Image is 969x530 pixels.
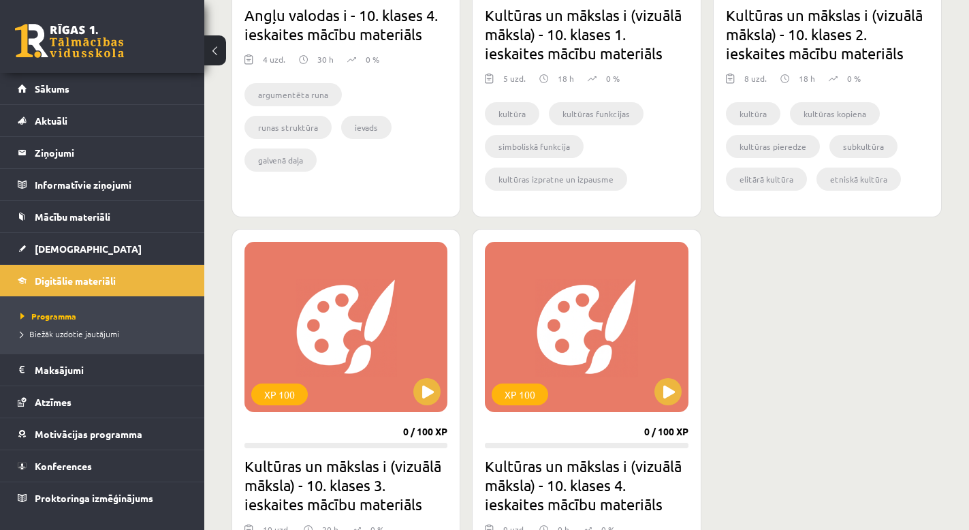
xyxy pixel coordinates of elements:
p: 0 % [606,72,620,84]
legend: Maksājumi [35,354,187,386]
li: runas struktūra [244,116,332,139]
li: ievads [341,116,392,139]
span: Konferences [35,460,92,472]
span: Biežāk uzdotie jautājumi [20,328,119,339]
p: 0 % [847,72,861,84]
div: XP 100 [251,384,308,405]
a: Atzīmes [18,386,187,418]
li: galvenā daļa [244,149,317,172]
a: Digitālie materiāli [18,265,187,296]
a: Ziņojumi [18,137,187,168]
h2: Kultūras un mākslas i (vizuālā māksla) - 10. klases 1. ieskaites mācību materiāls [485,5,688,63]
a: Sākums [18,73,187,104]
h2: Kultūras un mākslas i (vizuālā māksla) - 10. klases 3. ieskaites mācību materiāls [244,456,447,514]
a: Programma [20,310,191,322]
legend: Informatīvie ziņojumi [35,169,187,200]
li: kultūras funkcijas [549,102,644,125]
h2: Angļu valodas i - 10. klases 4. ieskaites mācību materiāls [244,5,447,44]
div: 4 uzd. [263,53,285,74]
a: Rīgas 1. Tālmācības vidusskola [15,24,124,58]
span: Proktoringa izmēģinājums [35,492,153,504]
li: simboliskā funkcija [485,135,584,158]
span: Programma [20,311,76,322]
li: kultūra [726,102,780,125]
span: Motivācijas programma [35,428,142,440]
span: Aktuāli [35,114,67,127]
li: kultūra [485,102,539,125]
legend: Ziņojumi [35,137,187,168]
li: subkultūra [829,135,897,158]
div: 5 uzd. [503,72,526,93]
div: 8 uzd. [744,72,767,93]
a: Konferences [18,450,187,482]
li: elitārā kultūra [726,168,807,191]
li: argumentēta runa [244,83,342,106]
li: kultūras izpratne un izpausme [485,168,627,191]
a: Proktoringa izmēģinājums [18,482,187,514]
p: 30 h [317,53,334,65]
a: Mācību materiāli [18,201,187,232]
li: kultūras pieredze [726,135,820,158]
a: Biežāk uzdotie jautājumi [20,328,191,340]
li: etniskā kultūra [816,168,901,191]
span: Mācību materiāli [35,211,110,223]
p: 0 % [366,53,379,65]
a: Informatīvie ziņojumi [18,169,187,200]
span: Sākums [35,82,69,95]
a: Aktuāli [18,105,187,136]
span: Digitālie materiāli [35,275,116,287]
h2: Kultūras un mākslas i (vizuālā māksla) - 10. klases 2. ieskaites mācību materiāls [726,5,929,63]
h2: Kultūras un mākslas i (vizuālā māksla) - 10. klases 4. ieskaites mācību materiāls [485,456,688,514]
span: [DEMOGRAPHIC_DATA] [35,243,142,255]
p: 18 h [799,72,815,84]
li: kultūras kopiena [790,102,880,125]
a: Maksājumi [18,354,187,386]
span: Atzīmes [35,396,72,408]
p: 18 h [558,72,574,84]
a: [DEMOGRAPHIC_DATA] [18,233,187,264]
a: Motivācijas programma [18,418,187,450]
div: XP 100 [492,384,548,405]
